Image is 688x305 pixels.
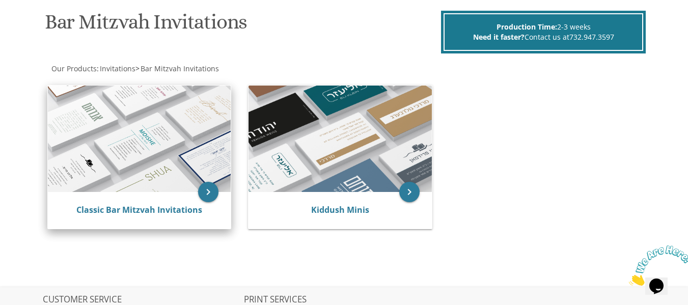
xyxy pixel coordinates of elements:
[249,86,431,192] img: Kiddush Minis
[444,13,643,51] div: 2-3 weeks Contact us at
[43,295,242,305] h2: CUSTOMER SERVICE
[569,32,614,42] a: 732.947.3597
[50,64,97,73] a: Our Products
[99,64,135,73] a: Invitations
[473,32,525,42] span: Need it faster?
[311,204,369,215] a: Kiddush Minis
[140,64,219,73] a: Bar Mitzvah Invitations
[100,64,135,73] span: Invitations
[135,64,219,73] span: >
[76,204,202,215] a: Classic Bar Mitzvah Invitations
[198,182,218,202] a: keyboard_arrow_right
[497,22,557,32] span: Production Time:
[399,182,420,202] a: keyboard_arrow_right
[45,11,439,41] h1: Bar Mitzvah Invitations
[43,64,344,74] div: :
[4,4,67,44] img: Chat attention grabber
[48,86,231,192] img: Classic Bar Mitzvah Invitations
[625,241,688,290] iframe: chat widget
[244,295,444,305] h2: PRINT SERVICES
[141,64,219,73] span: Bar Mitzvah Invitations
